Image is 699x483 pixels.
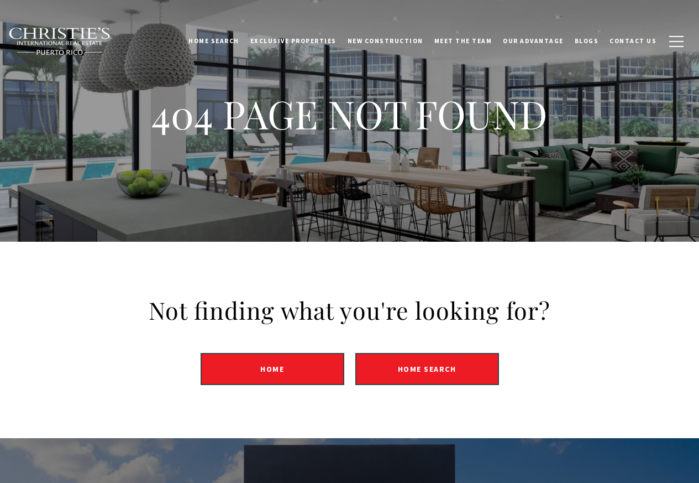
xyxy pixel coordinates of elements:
[250,37,337,45] span: Exclusive Properties
[609,37,656,45] span: Contact Us
[348,37,423,45] span: New Construction
[503,37,564,45] span: Our Advantage
[575,37,599,45] span: Blogs
[355,353,499,385] a: Home Search
[429,27,498,55] a: Meet the Team
[183,27,245,55] a: Home Search
[342,27,429,55] a: New Construction
[245,27,342,55] a: Exclusive Properties
[201,353,344,385] a: Home
[28,295,671,326] h2: Not finding what you're looking for?
[497,27,569,55] a: Our Advantage
[151,90,548,138] h1: 404 PAGE NOT FOUND
[569,27,605,55] a: Blogs
[8,27,111,56] img: Christie's International Real Estate black text logo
